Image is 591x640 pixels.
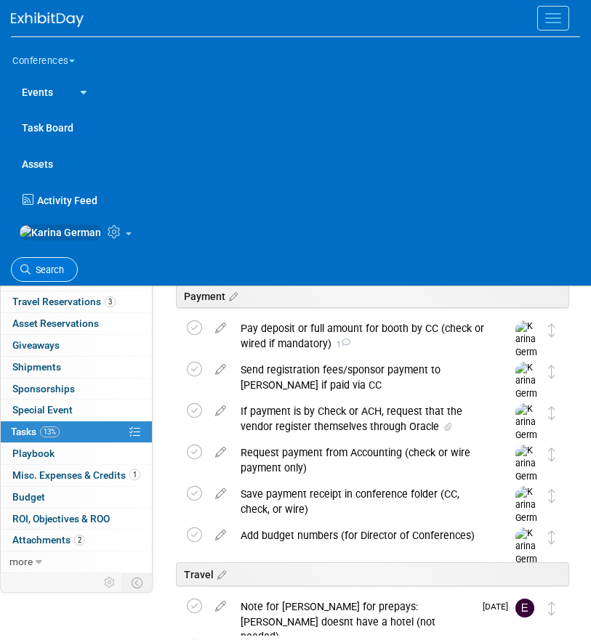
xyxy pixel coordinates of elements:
i: Move task [548,447,555,461]
span: Attachments [12,534,85,546]
a: Tasks13% [1,421,152,442]
button: Conferences [11,43,93,73]
div: Travel [176,562,569,586]
td: Toggle Event Tabs [123,573,153,592]
span: Search [31,264,64,275]
img: Karina German [19,224,102,240]
i: Move task [548,601,555,615]
span: Giveaways [12,339,60,351]
a: Search [11,257,78,283]
a: Task Board [11,109,580,145]
span: Asset Reservations [12,317,99,329]
span: 1 [129,469,140,480]
a: Edit sections [225,288,238,303]
img: Erin Anderson [515,599,534,617]
span: Tasks [11,426,60,437]
span: Shipments [12,361,61,373]
img: Karina German [515,486,537,538]
span: 2 [74,535,85,546]
span: 13% [40,426,60,437]
a: Special Event [1,400,152,421]
span: Budget [12,491,45,503]
span: more [9,556,33,567]
span: Travel Reservations [12,296,116,307]
img: Karina German [515,320,537,372]
a: edit [208,529,233,542]
button: Menu [537,6,569,31]
a: Activity Feed [19,182,580,211]
span: 1 [331,340,350,349]
a: Travel Reservations3 [1,291,152,312]
a: Sponsorships [1,378,152,400]
a: Shipments [1,357,152,378]
div: Save payment receipt in conference folder (CC, check, or wire) [233,482,486,522]
div: Add budget numbers (for Director of Conferences) [233,523,486,548]
span: Special Event [12,404,73,416]
td: Personalize Event Tab Strip [97,573,123,592]
i: Move task [548,530,555,544]
a: Asset Reservations [1,313,152,334]
a: Attachments2 [1,530,152,551]
img: Karina German [515,445,537,496]
img: Karina German [515,362,537,413]
a: edit [208,487,233,501]
a: Assets [11,145,580,182]
div: Payment [176,284,569,308]
span: Sponsorships [12,383,75,394]
span: 3 [105,296,116,307]
img: ExhibitDay [11,12,84,27]
span: Playbook [12,447,55,459]
div: Pay deposit or full amount for booth by CC (check or wired if mandatory) [233,316,486,356]
i: Move task [548,365,555,378]
a: Playbook [1,443,152,464]
span: ROI, Objectives & ROO [12,513,110,524]
a: Misc. Expenses & Credits1 [1,465,152,486]
a: ROI, Objectives & ROO [1,509,152,530]
a: Edit sections [214,567,226,581]
div: Send registration fees/sponsor payment to [PERSON_NAME] if paid via CC [233,357,486,397]
a: Giveaways [1,335,152,356]
a: edit [208,405,233,418]
div: Request payment from Accounting (check or wire payment only) [233,440,486,480]
a: more [1,551,152,572]
a: edit [208,600,233,613]
a: edit [208,446,233,459]
i: Move task [548,406,555,420]
i: Move task [548,323,555,337]
a: edit [208,363,233,376]
a: edit [208,322,233,335]
img: Karina German [515,527,537,579]
a: Budget [1,487,152,508]
img: Karina German [515,403,537,455]
a: Events [11,73,64,110]
div: If payment is by Check or ACH, request that the vendor register themselves through Oracle [233,399,486,439]
i: Move task [548,489,555,503]
span: Activity Feed [37,195,97,206]
span: Misc. Expenses & Credits [12,469,140,481]
span: [DATE] [483,601,515,612]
